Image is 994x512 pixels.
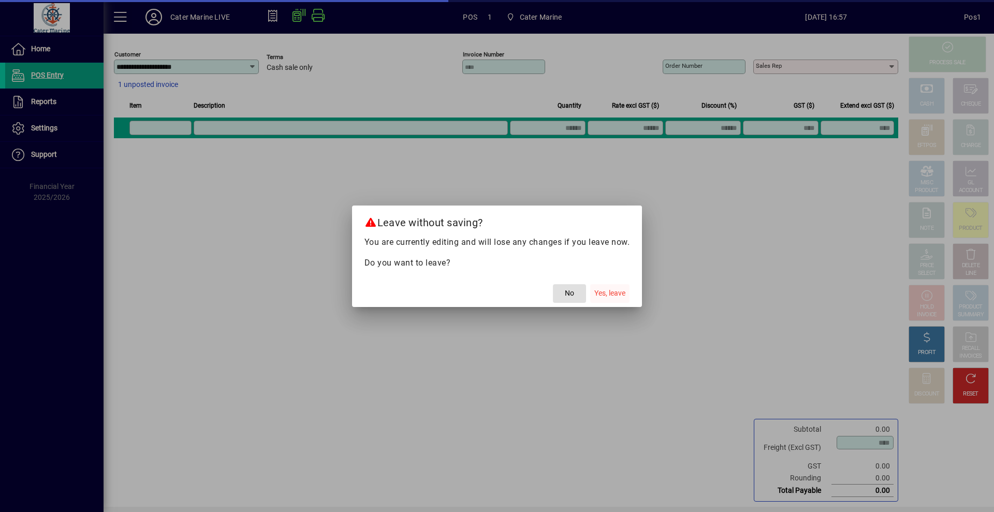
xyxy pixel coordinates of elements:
h2: Leave without saving? [352,206,642,236]
p: You are currently editing and will lose any changes if you leave now. [364,236,630,248]
button: Yes, leave [590,284,630,303]
span: No [565,288,574,299]
span: Yes, leave [594,288,625,299]
button: No [553,284,586,303]
p: Do you want to leave? [364,257,630,269]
